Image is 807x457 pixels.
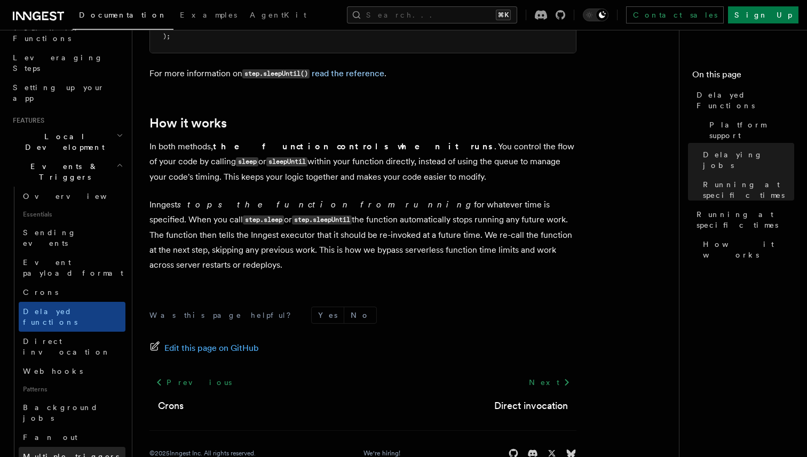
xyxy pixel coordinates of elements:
a: Setting up your app [9,78,125,108]
span: Direct invocation [23,337,110,356]
a: Running at specific times [699,175,794,205]
button: Local Development [9,127,125,157]
em: stops the function from running [177,199,474,210]
code: sleep [236,157,258,166]
code: step.sleepUntil() [242,69,310,78]
span: Essentials [19,206,125,223]
a: Running at specific times [692,205,794,235]
span: Fan out [23,433,77,442]
strong: the function controls when it runs [213,141,494,151]
button: No [344,307,376,323]
span: Delayed Functions [697,90,794,111]
p: Was this page helpful? [149,310,298,320]
a: Event payload format [19,253,125,283]
a: AgentKit [243,3,313,29]
a: How it works [149,116,227,131]
a: How it works [699,235,794,264]
a: Sign Up [728,6,798,23]
a: Fan out [19,428,125,447]
span: Local Development [9,131,116,153]
span: Patterns [19,381,125,398]
span: Leveraging Steps [13,53,103,73]
span: Webhooks [23,367,83,375]
code: sleepUntil [266,157,307,166]
a: Sending events [19,223,125,253]
a: Contact sales [626,6,724,23]
a: Background jobs [19,398,125,428]
span: Documentation [79,11,167,19]
a: Your first Functions [9,18,125,48]
span: Setting up your app [13,83,105,102]
span: Examples [180,11,237,19]
a: Edit this page on GitHub [149,341,259,356]
a: Delayed Functions [692,85,794,115]
kbd: ⌘K [496,10,511,20]
p: Inngest for whatever time is specified. When you call or the function automatically stops running... [149,197,576,272]
a: read the reference [312,68,384,78]
code: step.sleep [243,215,284,225]
button: Toggle dark mode [583,9,608,21]
a: Documentation [73,3,173,30]
a: Direct invocation [494,398,568,413]
a: Overview [19,187,125,206]
span: Platform support [709,119,794,141]
button: Events & Triggers [9,157,125,187]
span: AgentKit [250,11,306,19]
a: Examples [173,3,243,29]
a: Delayed functions [19,302,125,332]
a: Previous [149,373,238,392]
span: ); [163,33,170,40]
button: Yes [312,307,344,323]
span: Delaying jobs [703,149,794,171]
span: Running at specific times [697,209,794,230]
p: For more information on . [149,66,576,82]
a: Next [523,373,576,392]
code: step.sleepUntil [292,215,352,225]
a: Crons [19,283,125,302]
button: Search...⌘K [347,6,517,23]
a: Crons [158,398,184,413]
span: Events & Triggers [9,161,116,182]
span: Overview [23,192,133,201]
span: Crons [23,288,58,296]
p: In both methods, . You control the flow of your code by calling or within your function directly,... [149,139,576,185]
span: Sending events [23,228,76,247]
span: Delayed functions [23,307,77,326]
a: Direct invocation [19,332,125,362]
span: Background jobs [23,403,98,422]
span: Running at specific times [703,179,794,201]
a: Delaying jobs [699,145,794,175]
span: Edit this page on GitHub [164,341,259,356]
h4: On this page [692,68,794,85]
a: Leveraging Steps [9,48,125,78]
span: How it works [703,239,794,260]
a: Platform support [705,115,794,145]
span: Event payload format [23,258,123,277]
a: Webhooks [19,362,125,381]
span: Features [9,116,44,125]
